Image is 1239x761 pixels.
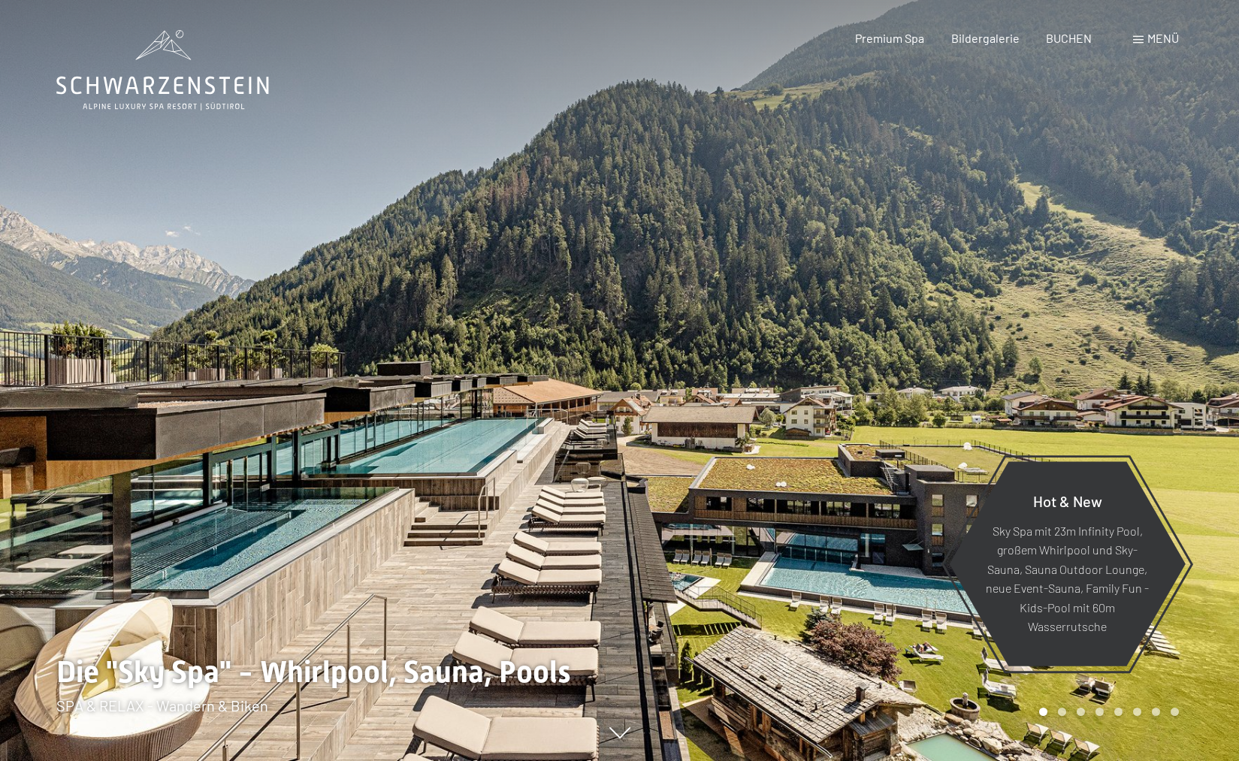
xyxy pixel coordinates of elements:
[1114,708,1123,716] div: Carousel Page 5
[855,31,924,45] a: Premium Spa
[1147,31,1179,45] span: Menü
[1171,708,1179,716] div: Carousel Page 8
[1133,708,1141,716] div: Carousel Page 6
[1033,491,1102,509] span: Hot & New
[1095,708,1104,716] div: Carousel Page 4
[951,31,1020,45] a: Bildergalerie
[1077,708,1085,716] div: Carousel Page 3
[948,461,1186,667] a: Hot & New Sky Spa mit 23m Infinity Pool, großem Whirlpool und Sky-Sauna, Sauna Outdoor Lounge, ne...
[1152,708,1160,716] div: Carousel Page 7
[1058,708,1066,716] div: Carousel Page 2
[986,521,1149,636] p: Sky Spa mit 23m Infinity Pool, großem Whirlpool und Sky-Sauna, Sauna Outdoor Lounge, neue Event-S...
[1046,31,1092,45] a: BUCHEN
[1039,708,1047,716] div: Carousel Page 1 (Current Slide)
[1034,708,1179,716] div: Carousel Pagination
